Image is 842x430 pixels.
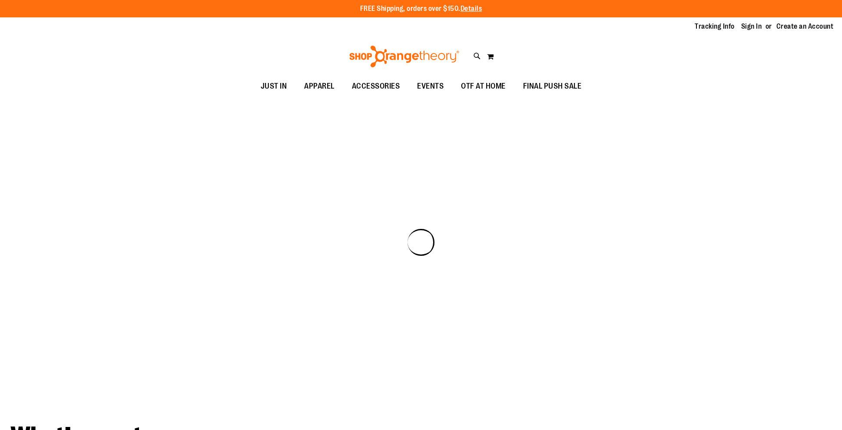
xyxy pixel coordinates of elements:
[523,76,582,96] span: FINAL PUSH SALE
[360,4,482,14] p: FREE Shipping, orders over $150.
[352,76,400,96] span: ACCESSORIES
[461,5,482,13] a: Details
[741,22,762,31] a: Sign In
[461,76,506,96] span: OTF AT HOME
[776,22,834,31] a: Create an Account
[261,76,287,96] span: JUST IN
[695,22,735,31] a: Tracking Info
[417,76,444,96] span: EVENTS
[304,76,335,96] span: APPAREL
[348,46,461,67] img: Shop Orangetheory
